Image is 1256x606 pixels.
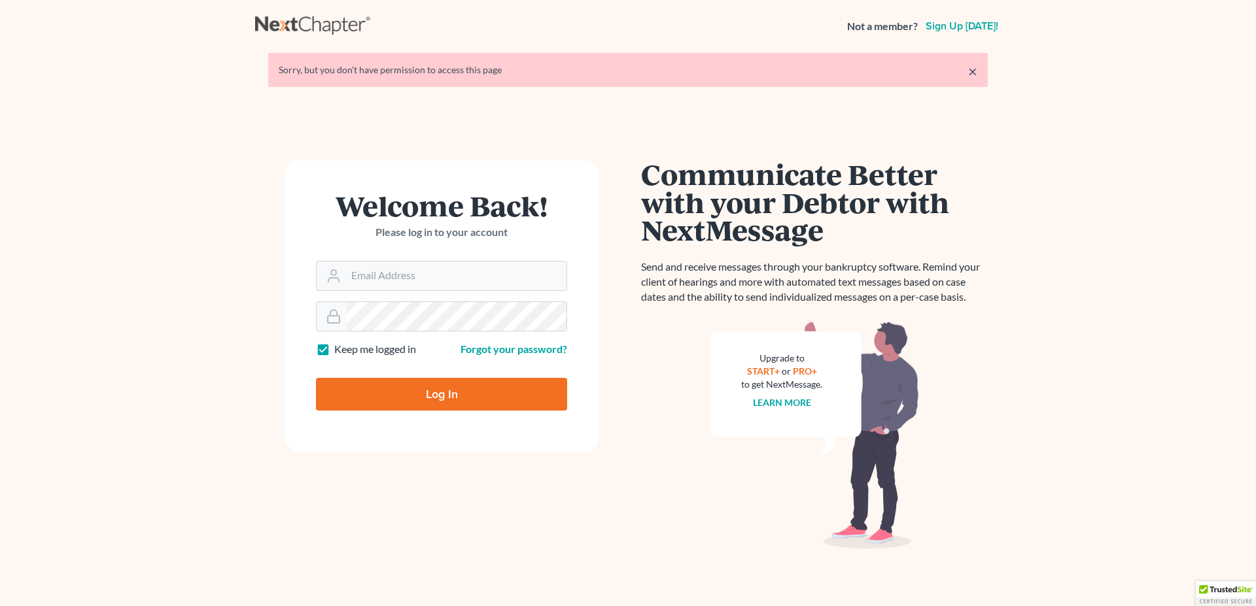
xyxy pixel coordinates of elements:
[346,261,567,290] input: Email Address
[316,378,567,411] input: Log In
[747,365,780,377] a: START+
[641,260,988,305] p: Send and receive messages through your bankruptcy software. Remind your client of hearings and mo...
[793,365,817,377] a: PRO+
[741,352,822,365] div: Upgrade to
[461,343,567,355] a: Forgot your password?
[710,320,919,549] img: nextmessage_bg-59042aed3d76b12b5cd301f8e5b87938c9018125f34e5fa2b7a6b67550977c72.svg
[1196,581,1256,606] div: TrustedSite Certified
[923,21,1001,31] a: Sign up [DATE]!
[334,342,416,357] label: Keep me logged in
[847,19,918,34] strong: Not a member?
[316,225,567,240] p: Please log in to your account
[782,365,791,377] span: or
[316,192,567,220] h1: Welcome Back!
[741,378,822,391] div: to get NextMessage.
[279,63,977,76] div: Sorry, but you don't have permission to access this page
[968,63,977,79] a: ×
[753,397,811,408] a: Learn more
[641,160,988,244] h1: Communicate Better with your Debtor with NextMessage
